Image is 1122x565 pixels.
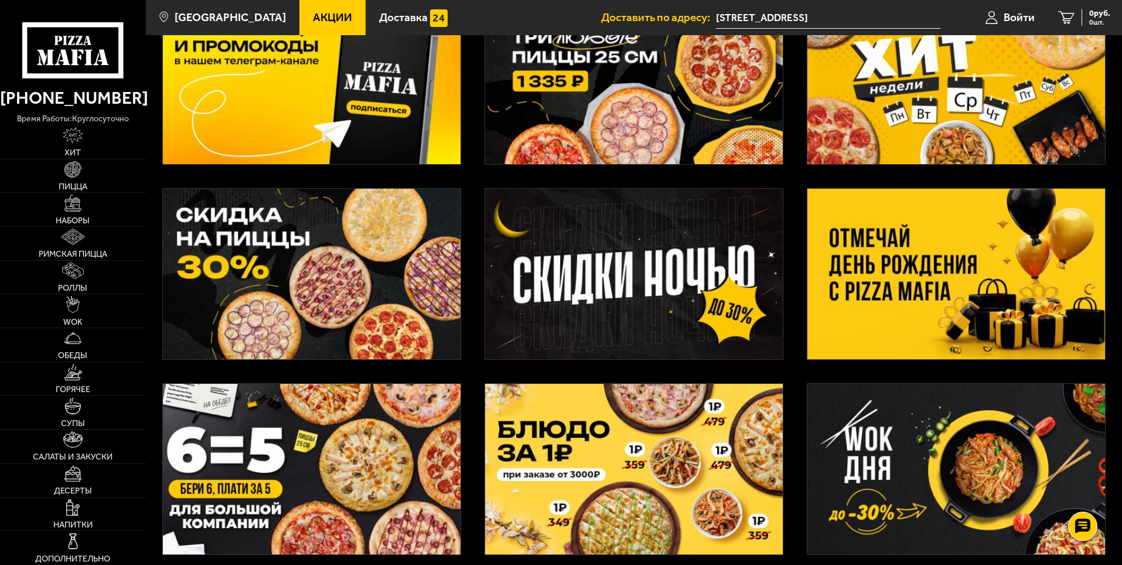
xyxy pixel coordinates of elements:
[716,7,940,29] input: Ваш адрес доставки
[601,12,716,23] span: Доставить по адресу:
[33,452,112,461] span: Салаты и закуски
[58,284,87,292] span: Роллы
[56,216,90,224] span: Наборы
[430,9,448,27] img: 15daf4d41897b9f0e9f617042186c801.svg
[61,419,85,427] span: Супы
[63,318,83,326] span: WOK
[39,250,107,258] span: Римская пицца
[313,12,352,23] span: Акции
[1089,9,1110,18] span: 0 руб.
[54,486,92,495] span: Десерты
[379,12,428,23] span: Доставка
[35,554,110,563] span: Дополнительно
[1089,19,1110,26] span: 0 шт.
[175,12,286,23] span: [GEOGRAPHIC_DATA]
[56,385,90,393] span: Горячее
[58,351,87,359] span: Обеды
[59,182,87,190] span: Пицца
[1004,12,1035,23] span: Войти
[53,520,93,529] span: Напитки
[64,148,81,156] span: Хит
